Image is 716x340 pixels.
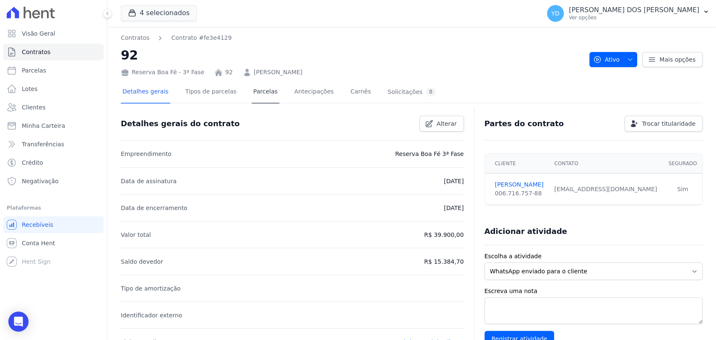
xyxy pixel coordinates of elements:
[484,226,567,236] h3: Adicionar atividade
[121,34,149,42] a: Contratos
[121,149,172,159] p: Empreendimento
[419,116,464,132] a: Alterar
[121,283,181,293] p: Tipo de amortização
[551,10,559,16] span: YD
[625,116,703,132] a: Trocar titularidade
[569,6,699,14] p: [PERSON_NAME] DOS [PERSON_NAME]
[540,2,716,25] button: YD [PERSON_NAME] DOS [PERSON_NAME] Ver opções
[485,154,549,174] th: Cliente
[22,85,38,93] span: Lotes
[121,310,182,320] p: Identificador externo
[22,140,64,148] span: Transferências
[663,154,702,174] th: Segurado
[121,81,170,104] a: Detalhes gerais
[121,119,240,129] h3: Detalhes gerais do contrato
[22,122,65,130] span: Minha Carteira
[388,88,436,96] div: Solicitações
[3,216,104,233] a: Recebíveis
[22,48,50,56] span: Contratos
[484,119,564,129] h3: Partes do contrato
[444,176,463,186] p: [DATE]
[121,34,232,42] nav: Breadcrumb
[225,68,233,77] a: 92
[121,230,151,240] p: Valor total
[593,52,620,67] span: Ativo
[22,221,53,229] span: Recebíveis
[495,189,544,198] div: 006.716.757-88
[22,103,45,112] span: Clientes
[121,176,177,186] p: Data de assinatura
[3,173,104,189] a: Negativação
[8,311,29,332] div: Open Intercom Messenger
[659,55,695,64] span: Mais opções
[121,34,583,42] nav: Breadcrumb
[254,68,302,77] a: [PERSON_NAME]
[22,239,55,247] span: Conta Hent
[424,230,463,240] p: R$ 39.900,00
[121,68,204,77] div: Reserva Boa Fé - 3ª Fase
[663,174,702,205] td: Sim
[22,158,43,167] span: Crédito
[437,119,457,128] span: Alterar
[3,62,104,79] a: Parcelas
[121,46,583,65] h2: 92
[554,185,658,194] div: [EMAIL_ADDRESS][DOMAIN_NAME]
[426,88,436,96] div: 0
[3,80,104,97] a: Lotes
[395,149,463,159] p: Reserva Boa Fé 3ª Fase
[121,203,187,213] p: Data de encerramento
[3,136,104,153] a: Transferências
[386,81,437,104] a: Solicitações0
[484,287,703,296] label: Escreva uma nota
[3,235,104,252] a: Conta Hent
[3,44,104,60] a: Contratos
[484,252,703,261] label: Escolha a atividade
[184,81,238,104] a: Tipos de parcelas
[7,203,100,213] div: Plataformas
[495,180,544,189] a: [PERSON_NAME]
[642,52,703,67] a: Mais opções
[22,66,46,75] span: Parcelas
[569,14,699,21] p: Ver opções
[121,5,197,21] button: 4 selecionados
[3,117,104,134] a: Minha Carteira
[22,177,59,185] span: Negativação
[589,52,638,67] button: Ativo
[424,257,463,267] p: R$ 15.384,70
[293,81,336,104] a: Antecipações
[349,81,372,104] a: Carnês
[171,34,232,42] a: Contrato #fe3e4129
[3,99,104,116] a: Clientes
[121,257,163,267] p: Saldo devedor
[642,119,695,128] span: Trocar titularidade
[3,154,104,171] a: Crédito
[252,81,279,104] a: Parcelas
[549,154,663,174] th: Contato
[3,25,104,42] a: Visão Geral
[22,29,55,38] span: Visão Geral
[444,203,463,213] p: [DATE]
